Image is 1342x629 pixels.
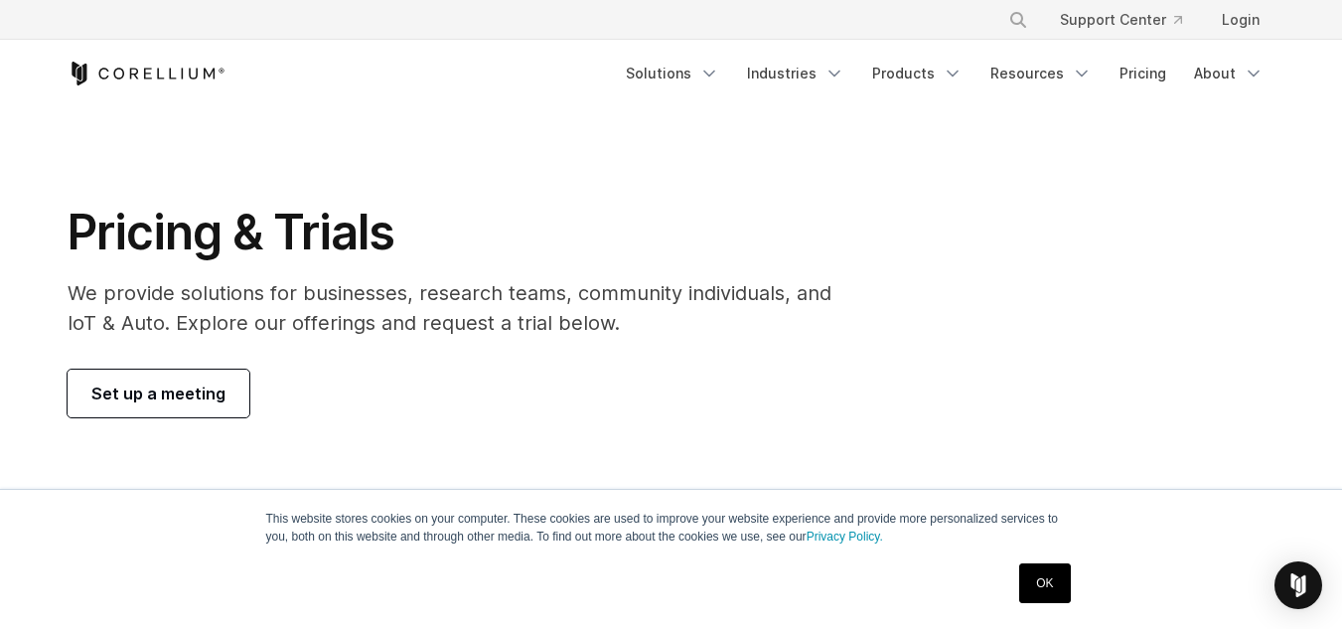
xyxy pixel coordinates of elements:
[614,56,1275,91] div: Navigation Menu
[807,530,883,544] a: Privacy Policy.
[1108,56,1178,91] a: Pricing
[1274,561,1322,609] div: Open Intercom Messenger
[1044,2,1198,38] a: Support Center
[735,56,856,91] a: Industries
[266,510,1077,546] p: This website stores cookies on your computer. These cookies are used to improve your website expe...
[91,382,225,405] span: Set up a meeting
[984,2,1275,38] div: Navigation Menu
[1019,563,1070,603] a: OK
[1000,2,1036,38] button: Search
[860,56,974,91] a: Products
[68,62,225,85] a: Corellium Home
[614,56,731,91] a: Solutions
[68,203,859,262] h1: Pricing & Trials
[978,56,1104,91] a: Resources
[1206,2,1275,38] a: Login
[68,278,859,338] p: We provide solutions for businesses, research teams, community individuals, and IoT & Auto. Explo...
[68,370,249,417] a: Set up a meeting
[1182,56,1275,91] a: About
